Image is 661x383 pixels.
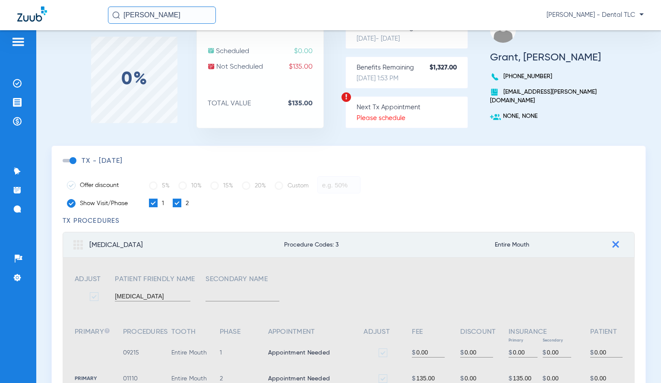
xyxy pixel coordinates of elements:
[17,6,47,22] img: Zuub Logo
[288,99,323,108] strong: $135.00
[412,375,415,382] span: $
[543,336,577,345] div: Secondary
[490,72,628,81] p: [PHONE_NUMBER]
[543,349,546,356] span: $
[208,47,323,56] p: Scheduled
[73,240,83,250] img: group.svg
[612,241,619,248] img: cross-blue.svg
[595,349,623,356] input: 0.00
[595,375,623,382] input: 0.00
[490,112,628,120] p: NONE, NONE
[416,349,445,356] input: 0.00
[171,348,218,373] td: Entire Mouth
[547,375,572,382] input: 0.00
[513,349,538,356] input: 0.00
[173,199,189,208] label: 2
[108,6,216,24] input: Search for patients
[363,319,411,347] th: Adjust
[208,99,323,108] p: TOTAL VALUE
[509,319,588,336] div: Insurance
[75,376,97,381] span: Primary
[74,319,122,347] th: Primary
[112,11,120,19] img: Search Icon
[513,375,538,382] input: 0.00
[219,319,267,347] th: Phase
[89,242,143,249] span: [MEDICAL_DATA]
[509,375,512,382] span: $
[208,63,215,70] img: not-scheduled.svg
[412,349,415,356] span: $
[317,176,361,193] input: e.g. 50%
[242,177,266,194] label: 20%
[618,342,661,383] iframe: Chat Widget
[123,319,170,347] th: Procedures
[411,319,459,347] th: Fee
[357,103,468,112] p: Next Tx Appointment
[178,177,202,194] label: 10%
[63,232,635,258] mat-expansion-panel-header: [MEDICAL_DATA]Procedure Codes: 3Entire Mouth
[495,242,565,248] span: Entire Mouth
[210,177,233,194] label: 15%
[590,375,594,382] span: $
[465,375,493,382] input: 0.00
[460,375,464,382] span: $
[490,53,628,62] h3: Grant, [PERSON_NAME]
[121,75,149,84] label: 0%
[67,181,136,190] label: Offer discount
[219,348,267,373] td: 1
[509,336,543,345] div: Primary
[590,349,594,356] span: $
[208,63,323,71] p: Not Scheduled
[590,319,623,347] th: Patient
[284,242,448,248] span: Procedure Codes: 3
[104,328,110,334] img: help-small-gray.svg
[149,177,170,194] label: 5%
[357,63,468,72] p: Benefits Remaining
[490,112,501,123] img: add-user.svg
[63,217,635,225] h3: TX Procedures
[357,114,468,123] p: Please schedule
[294,47,323,56] span: $0.00
[268,348,363,373] td: Appointment Needed
[490,88,628,105] p: [EMAIL_ADDRESS][PERSON_NAME][DOMAIN_NAME]
[357,74,468,83] p: [DATE] 1:53 PM
[114,269,204,291] th: Patient Friendly Name
[357,35,468,43] p: [DATE] - [DATE]
[82,157,123,165] h3: TX - [DATE]
[275,177,309,194] label: Custom
[123,348,139,357] span: 09215
[460,349,464,356] span: $
[547,349,572,356] input: 0.00
[490,88,499,96] img: book.svg
[268,319,363,347] th: Appointment
[171,319,218,347] th: Tooth
[543,375,546,382] span: $
[11,37,25,47] img: hamburger-icon
[460,319,507,347] th: Discount
[123,374,138,383] span: 01110
[490,72,501,82] img: voice-call-b.svg
[430,63,468,72] strong: $1,327.00
[509,349,512,356] span: $
[341,92,351,102] img: warning.svg
[74,269,114,291] th: Adjust
[465,349,493,356] input: 0.00
[67,199,136,208] label: Show Visit/Phase
[208,47,215,54] img: scheduled.svg
[416,375,445,382] input: 0.00
[149,199,164,208] label: 1
[205,269,293,291] th: Secondary Name
[547,11,644,19] span: [PERSON_NAME] - Dental TLC
[289,63,323,71] span: $135.00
